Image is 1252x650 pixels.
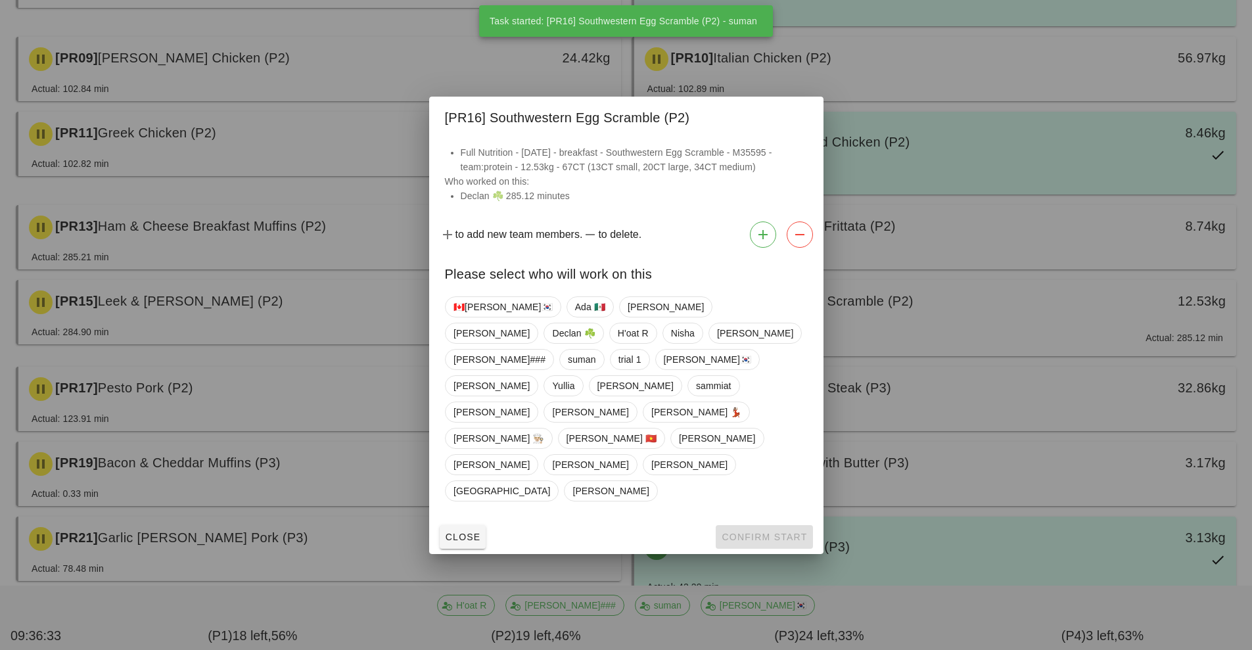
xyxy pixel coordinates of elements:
[429,97,823,135] div: [PR16] Southwestern Egg Scramble (P2)
[453,297,553,317] span: 🇨🇦[PERSON_NAME]🇰🇷
[429,216,823,253] div: to add new team members. to delete.
[453,376,530,396] span: [PERSON_NAME]
[461,189,808,203] li: Declan ☘️ 285.12 minutes
[568,350,596,369] span: suman
[695,376,731,396] span: sammiat
[453,323,530,343] span: [PERSON_NAME]
[552,402,628,422] span: [PERSON_NAME]
[572,481,649,501] span: [PERSON_NAME]
[552,455,628,475] span: [PERSON_NAME]
[429,253,823,291] div: Please select who will work on this
[453,481,550,501] span: [GEOGRAPHIC_DATA]
[453,350,545,369] span: [PERSON_NAME]###
[627,297,703,317] span: [PERSON_NAME]
[574,297,605,317] span: Ada 🇲🇽
[597,376,673,396] span: [PERSON_NAME]
[440,525,486,549] button: Close
[617,323,648,343] span: H'oat R
[453,455,530,475] span: [PERSON_NAME]
[429,145,823,216] div: Who worked on this:
[651,455,727,475] span: [PERSON_NAME]
[552,323,595,343] span: Declan ☘️
[651,402,741,422] span: [PERSON_NAME] 💃🏽
[445,532,481,542] span: Close
[566,429,657,448] span: [PERSON_NAME] 🇻🇳
[453,429,544,448] span: [PERSON_NAME] 👨🏼‍🍳
[663,350,751,369] span: [PERSON_NAME]🇰🇷
[670,323,694,343] span: Nisha
[618,350,641,369] span: trial 1
[453,402,530,422] span: [PERSON_NAME]
[479,5,768,37] div: Task started: [PR16] Southwestern Egg Scramble (P2) - suman
[716,323,793,343] span: [PERSON_NAME]
[679,429,755,448] span: [PERSON_NAME]
[461,145,808,174] li: Full Nutrition - [DATE] - breakfast - Southwestern Egg Scramble - M35595 - team:protein - 12.53kg...
[552,376,574,396] span: Yullia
